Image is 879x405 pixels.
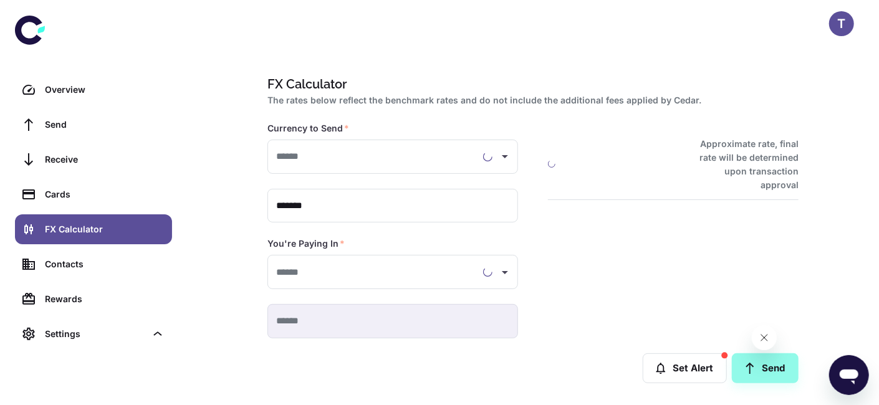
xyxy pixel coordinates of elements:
div: FX Calculator [45,222,165,236]
div: Settings [45,327,146,341]
div: Receive [45,153,165,166]
div: Send [45,118,165,131]
a: Receive [15,145,172,174]
a: Send [732,353,799,383]
a: Contacts [15,249,172,279]
div: Contacts [45,257,165,271]
h1: FX Calculator [267,75,794,93]
div: Settings [15,319,172,349]
div: Rewards [45,292,165,306]
iframe: Button to launch messaging window [829,355,869,395]
button: Open [496,148,514,165]
a: FX Calculator [15,214,172,244]
div: Cards [45,188,165,201]
a: Overview [15,75,172,105]
label: You're Paying In [267,237,345,250]
div: Overview [45,83,165,97]
a: Cards [15,179,172,209]
button: Open [496,264,514,281]
a: Rewards [15,284,172,314]
label: Currency to Send [267,122,349,135]
h6: Approximate rate, final rate will be determined upon transaction approval [686,137,799,192]
button: Set Alert [643,353,727,383]
iframe: Close message [752,325,777,350]
button: T [829,11,854,36]
a: Send [15,110,172,140]
span: Hi. Need any help? [7,9,90,19]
